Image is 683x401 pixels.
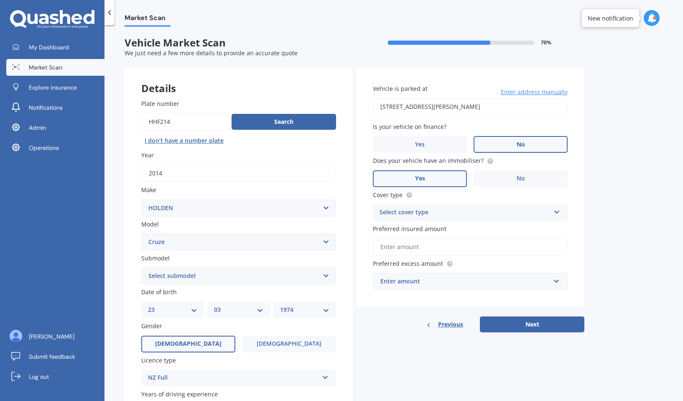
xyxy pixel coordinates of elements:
button: Next [480,316,584,332]
span: Explore insurance [29,83,77,92]
button: I don’t have a number plate [141,134,227,147]
span: Log out [29,373,49,381]
div: New notification [588,14,633,22]
span: Plate number [141,100,179,108]
span: Cover type [373,191,403,199]
span: Gender [141,322,162,330]
span: Market Scan [125,14,171,25]
span: Date of birth [141,288,177,296]
span: Yes [415,175,425,182]
span: We just need a few more details to provide an accurate quote [125,49,298,57]
a: Market Scan [6,59,104,76]
span: [DEMOGRAPHIC_DATA] [155,340,222,347]
a: Operations [6,139,104,156]
a: [PERSON_NAME] [6,328,104,345]
span: Admin [29,123,46,132]
button: Search [232,114,336,130]
span: 70 % [541,40,551,46]
span: Vehicle is parked at [373,85,428,93]
a: Explore insurance [6,79,104,96]
span: Vehicle Market Scan [125,37,354,49]
span: Yes [415,141,425,148]
input: Enter address [373,98,568,116]
span: Preferred excess amount [373,260,443,267]
div: Enter amount [380,277,550,286]
a: Log out [6,368,104,385]
div: Select cover type [380,208,550,218]
span: Is your vehicle on finance? [373,123,446,131]
a: Submit feedback [6,348,104,365]
span: Enter address manually [501,88,568,96]
span: My Dashboard [29,43,69,51]
input: Enter amount [373,238,568,256]
span: Market Scan [29,63,62,72]
span: Years of driving experience [141,390,218,398]
div: Details [125,67,353,93]
span: Does your vehicle have an immobiliser? [373,157,484,165]
span: [DEMOGRAPHIC_DATA] [257,340,321,347]
span: [PERSON_NAME] [29,332,74,341]
div: NZ Full [148,373,319,383]
span: Preferred insured amount [373,225,446,233]
span: Model [141,220,159,228]
a: Notifications [6,99,104,116]
span: Submit feedback [29,352,75,361]
span: Previous [438,318,463,331]
img: ALV-UjU6YHOUIM1AGx_4vxbOkaOq-1eqc8a3URkVIJkc_iWYmQ98kTe7fc9QMVOBV43MoXmOPfWPN7JjnmUwLuIGKVePaQgPQ... [10,330,22,342]
span: Licence type [141,356,176,364]
a: Admin [6,119,104,136]
span: No [517,175,525,182]
span: Year [141,151,154,159]
span: Operations [29,144,59,152]
span: Make [141,186,156,194]
a: My Dashboard [6,39,104,56]
input: YYYY [141,165,336,182]
span: Submodel [141,254,170,262]
span: No [517,141,525,148]
span: Notifications [29,103,63,112]
input: Enter plate number [141,113,228,131]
